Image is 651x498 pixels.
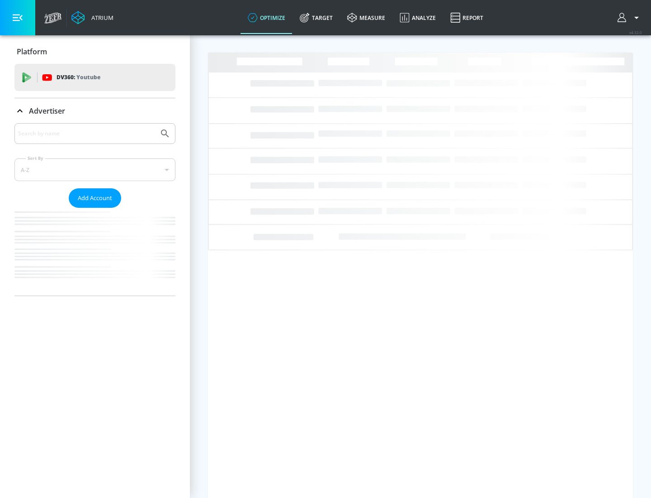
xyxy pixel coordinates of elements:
div: Advertiser [14,123,175,296]
span: v 4.32.0 [629,30,642,35]
p: DV360: [57,72,100,82]
a: Analyze [392,1,443,34]
label: Sort By [26,155,45,161]
input: Search by name [18,128,155,139]
div: A-Z [14,158,175,181]
div: Advertiser [14,98,175,124]
a: measure [340,1,392,34]
span: Add Account [78,193,112,203]
nav: list of Advertiser [14,208,175,296]
div: Atrium [88,14,113,22]
button: Add Account [69,188,121,208]
p: Platform [17,47,47,57]
a: Atrium [71,11,113,24]
a: optimize [241,1,292,34]
a: Report [443,1,491,34]
div: DV360: Youtube [14,64,175,91]
a: Target [292,1,340,34]
p: Advertiser [29,106,65,116]
div: Platform [14,39,175,64]
p: Youtube [76,72,100,82]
